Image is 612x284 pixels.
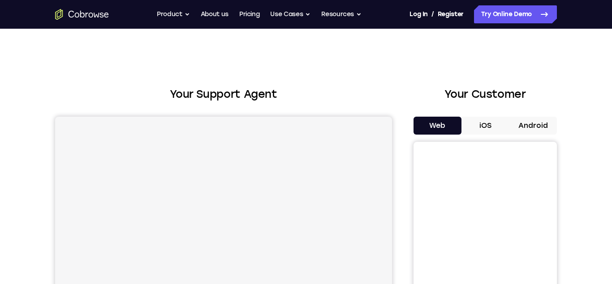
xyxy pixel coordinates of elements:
[55,9,109,20] a: Go to the home page
[438,5,464,23] a: Register
[201,5,228,23] a: About us
[270,5,310,23] button: Use Cases
[414,86,557,102] h2: Your Customer
[239,5,260,23] a: Pricing
[509,117,557,135] button: Android
[55,86,392,102] h2: Your Support Agent
[409,5,427,23] a: Log In
[431,9,434,20] span: /
[474,5,557,23] a: Try Online Demo
[414,117,461,135] button: Web
[157,5,190,23] button: Product
[461,117,509,135] button: iOS
[321,5,362,23] button: Resources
